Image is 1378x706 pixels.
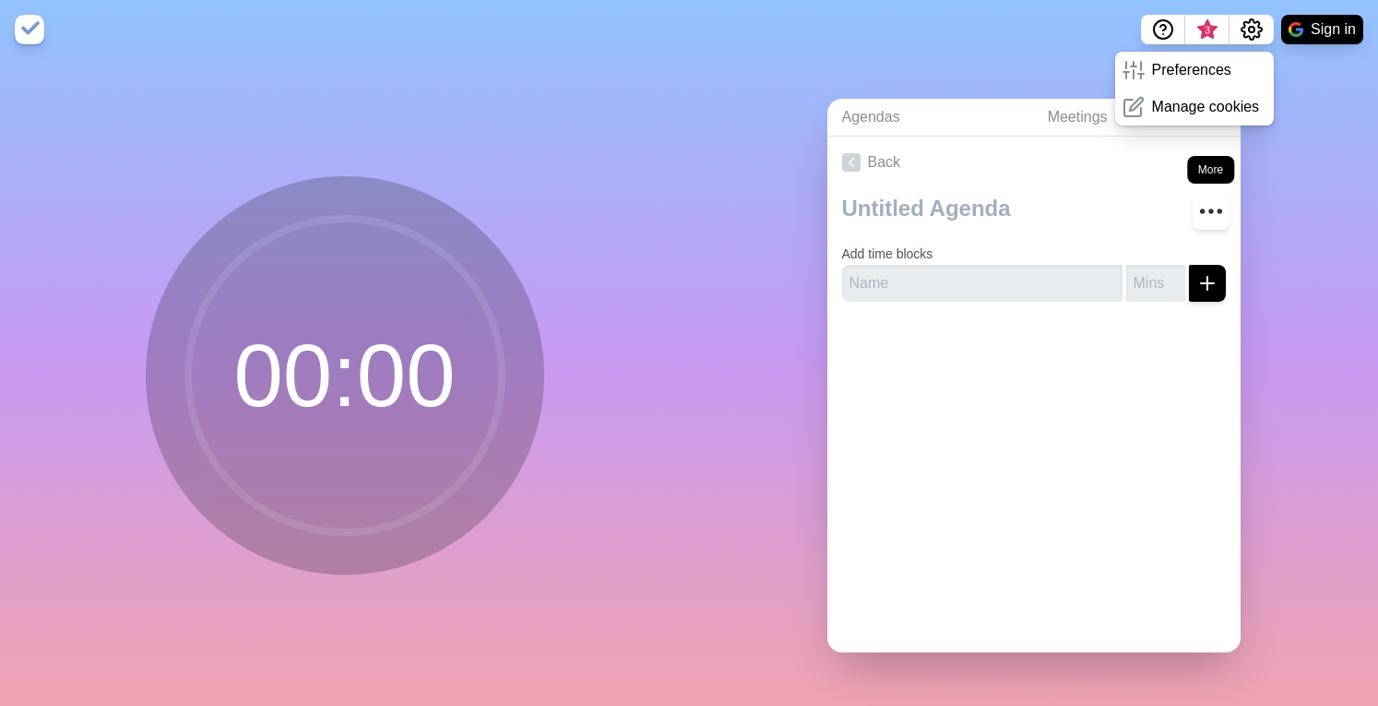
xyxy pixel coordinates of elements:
p: Preferences [1152,59,1231,81]
button: Sign in [1281,15,1363,44]
a: Back [827,137,1241,188]
p: Manage cookies [1152,96,1260,118]
button: Settings [1230,15,1274,44]
input: Name [842,265,1123,302]
a: Agendas [827,99,1033,137]
button: What’s new [1185,15,1230,44]
input: Mins [1126,265,1185,302]
a: Meetings [1033,99,1241,137]
label: Add time blocks [842,246,933,261]
img: google logo [1289,22,1303,37]
button: Help [1141,15,1185,44]
img: timeblocks logo [15,15,44,44]
span: 3 [1200,23,1215,38]
button: More [1193,193,1230,230]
